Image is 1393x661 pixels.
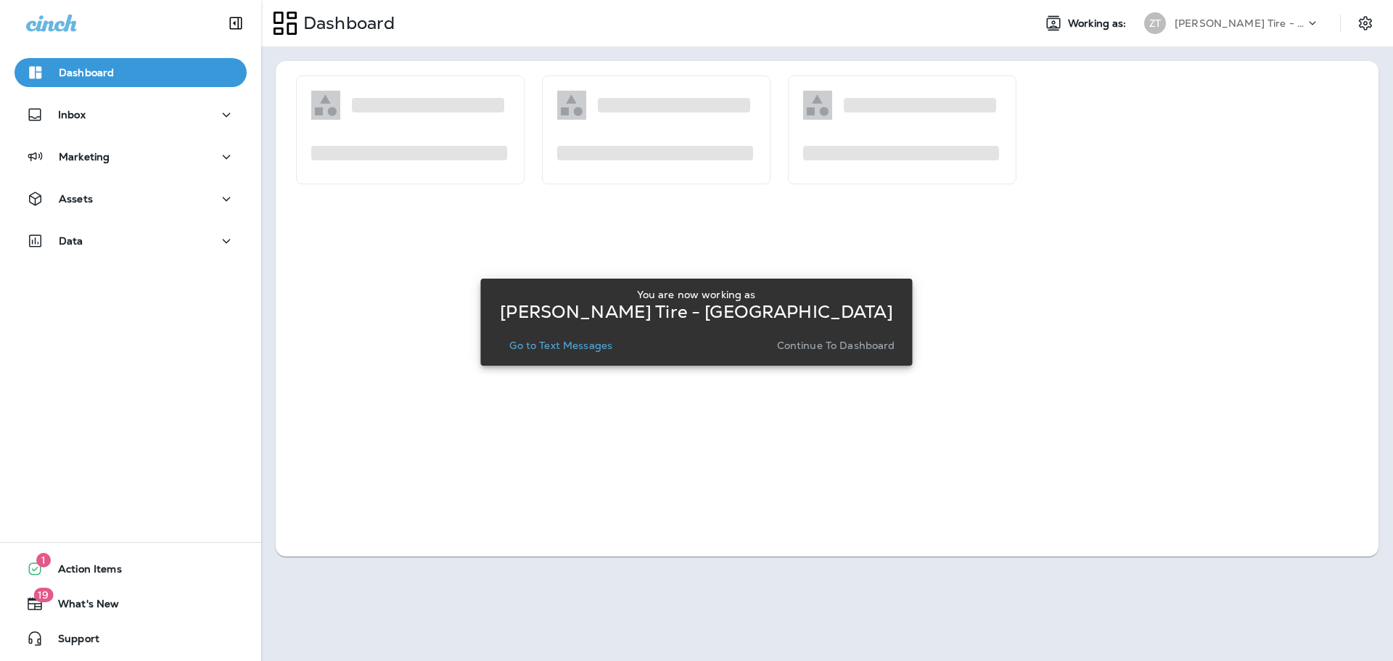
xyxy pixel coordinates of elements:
p: [PERSON_NAME] Tire - [GEOGRAPHIC_DATA] [500,306,892,318]
p: Go to Text Messages [509,340,612,351]
span: What's New [44,598,119,615]
button: Inbox [15,100,247,129]
p: Data [59,235,83,247]
button: Marketing [15,142,247,171]
span: Support [44,633,99,650]
p: Inbox [58,109,86,120]
span: 1 [36,553,51,567]
button: Support [15,624,247,653]
button: Collapse Sidebar [215,9,256,38]
span: Action Items [44,563,122,580]
button: Settings [1352,10,1378,36]
button: Continue to Dashboard [771,335,901,356]
p: [PERSON_NAME] Tire - [GEOGRAPHIC_DATA] [1175,17,1305,29]
p: Dashboard [297,12,395,34]
span: Working as: [1068,17,1130,30]
p: You are now working as [637,289,755,300]
button: Go to Text Messages [504,335,618,356]
button: 1Action Items [15,554,247,583]
button: Assets [15,184,247,213]
p: Marketing [59,151,110,163]
p: Assets [59,193,93,205]
button: Data [15,226,247,255]
button: Dashboard [15,58,247,87]
span: 19 [33,588,53,602]
p: Dashboard [59,67,114,78]
div: ZT [1144,12,1166,34]
button: 19What's New [15,589,247,618]
p: Continue to Dashboard [777,340,895,351]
